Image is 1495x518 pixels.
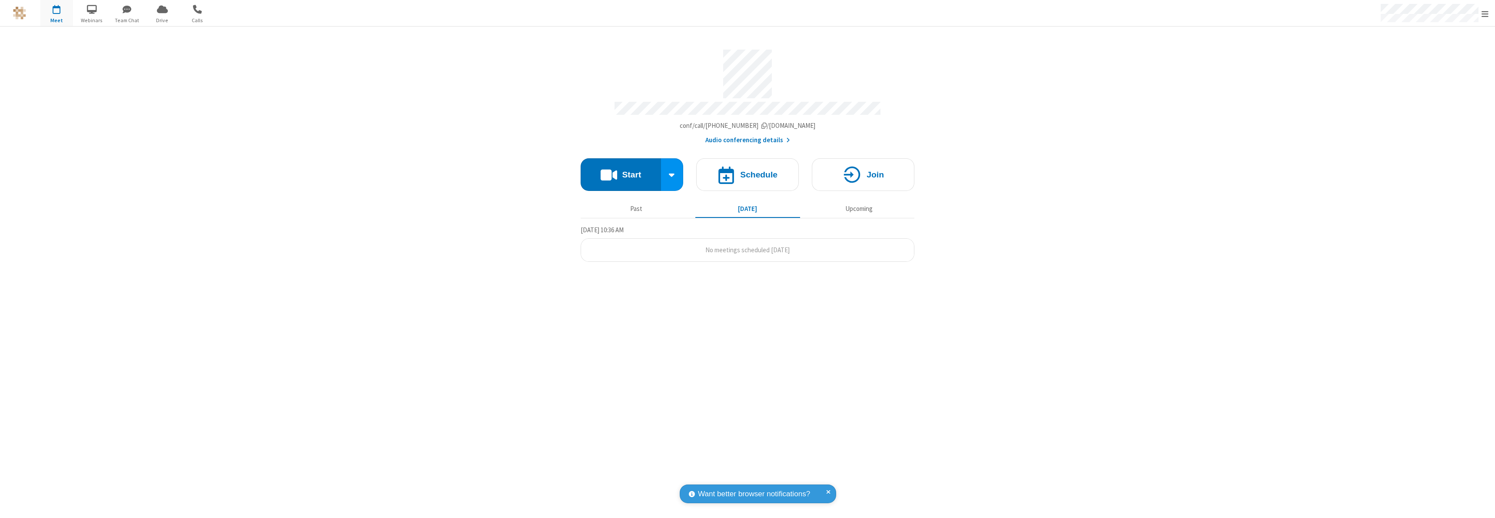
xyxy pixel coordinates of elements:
span: Drive [146,17,179,24]
img: QA Selenium DO NOT DELETE OR CHANGE [13,7,26,20]
button: Start [581,158,661,191]
span: [DATE] 10:36 AM [581,226,624,234]
button: Copy my meeting room linkCopy my meeting room link [680,121,816,131]
h4: Start [622,170,641,179]
span: Meet [40,17,73,24]
span: Calls [181,17,214,24]
span: Team Chat [111,17,143,24]
h4: Schedule [740,170,777,179]
span: No meetings scheduled [DATE] [705,246,790,254]
span: Webinars [76,17,108,24]
span: Copy my meeting room link [680,121,816,130]
span: Want better browser notifications? [698,488,810,500]
section: Today's Meetings [581,225,914,262]
button: Join [812,158,914,191]
h4: Join [867,170,884,179]
button: Audio conferencing details [705,135,790,145]
div: Start conference options [661,158,684,191]
section: Account details [581,43,914,145]
button: Schedule [696,158,799,191]
button: Past [584,201,689,217]
button: [DATE] [695,201,800,217]
button: Upcoming [807,201,911,217]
